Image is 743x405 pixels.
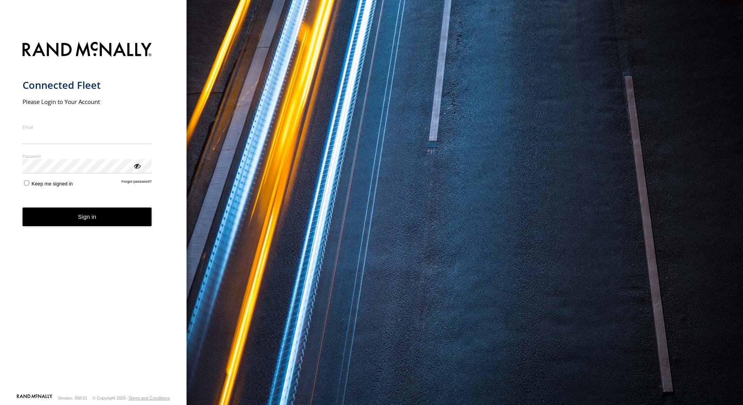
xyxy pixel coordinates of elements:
[24,180,29,185] input: Keep me signed in
[122,179,152,187] a: Forgot password?
[23,208,152,227] button: Sign in
[23,124,152,130] label: Email
[17,394,52,402] a: Visit our Website
[23,98,152,106] h2: Please Login to Your Account
[23,79,152,92] h1: Connected Fleet
[129,396,170,400] a: Terms and Conditions
[133,162,141,170] div: ViewPassword
[31,181,73,187] span: Keep me signed in
[23,40,152,60] img: Rand McNally
[92,396,170,400] div: © Copyright 2025 -
[23,153,152,159] label: Password
[58,396,87,400] div: Version: 308.01
[23,37,164,393] form: main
